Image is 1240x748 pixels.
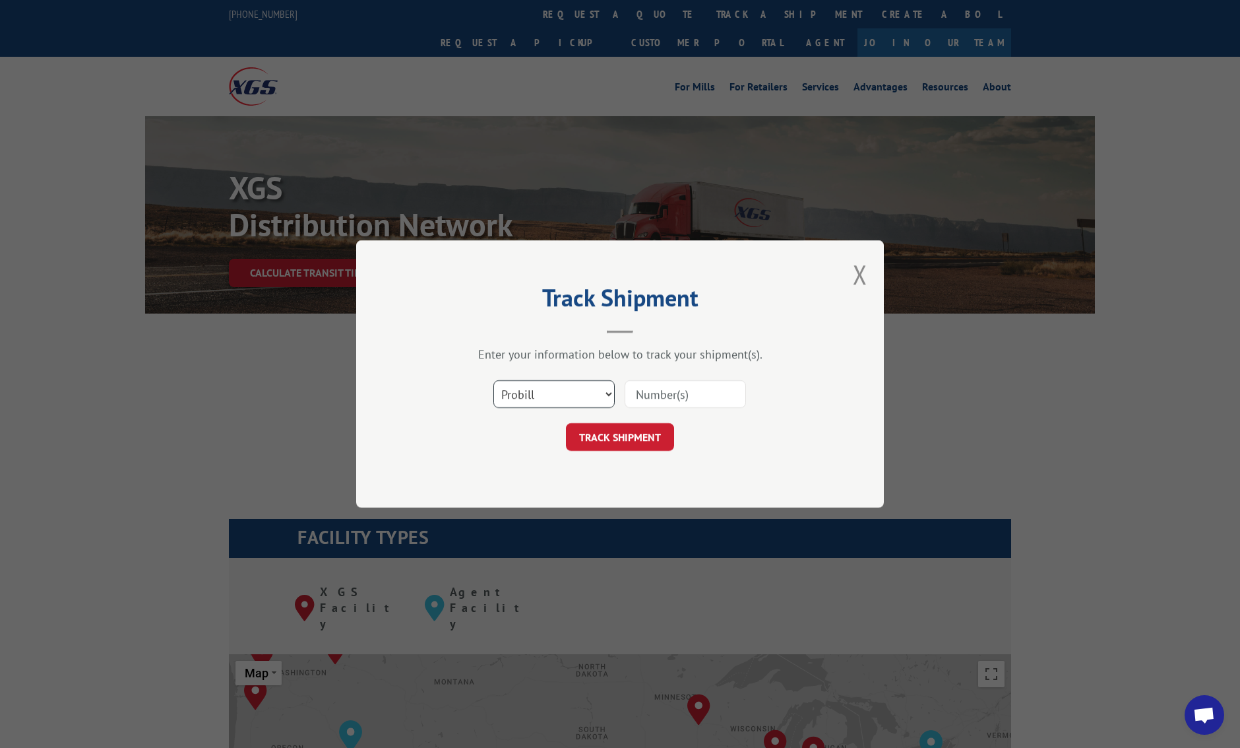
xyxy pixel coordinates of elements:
h2: Track Shipment [422,289,818,314]
button: TRACK SHIPMENT [566,423,674,451]
button: Close modal [853,257,867,292]
a: Open chat [1185,695,1224,735]
input: Number(s) [625,380,746,408]
div: Enter your information below to track your shipment(s). [422,347,818,362]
